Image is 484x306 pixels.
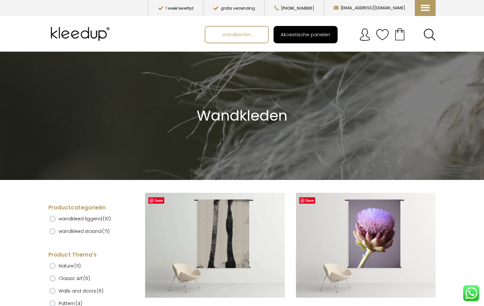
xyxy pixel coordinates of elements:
label: Classic Art [59,273,90,284]
h4: Product Thema's [48,251,126,259]
img: Anyways [145,193,285,298]
img: verlanglijstje.svg [376,28,389,41]
span: (10) [103,216,111,222]
span: (6) [83,275,90,282]
label: Walls and doors [59,285,103,296]
a: Akoestische panelen [274,27,337,43]
img: Arti Choc [296,193,436,298]
span: (71) [102,228,110,234]
a: Search [423,29,436,41]
a: wandkleden [205,27,268,43]
label: wandkleed staand [59,226,110,237]
span: Wandkleden [197,106,287,126]
label: wandkleed liggend [59,213,111,224]
span: (6) [97,288,103,294]
img: account.svg [358,28,371,41]
a: Anyways [145,193,285,299]
img: Kleedup [48,21,114,47]
a: Save [299,197,315,204]
h4: Productcategorieën [48,204,126,212]
a: Your cart [389,26,411,42]
span: Akoestische panelen [277,28,334,40]
label: Nature [59,260,81,271]
a: Save [148,197,164,204]
span: wandkleden [219,28,255,40]
nav: Main menu [205,26,440,43]
span: (11) [74,263,81,269]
